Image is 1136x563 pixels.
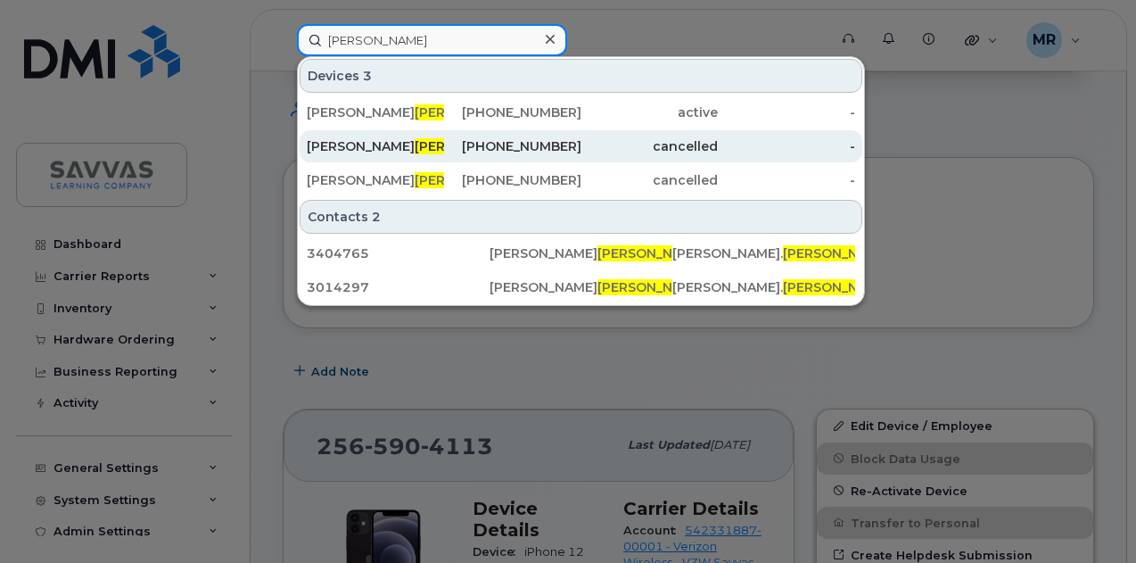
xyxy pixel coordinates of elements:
span: 2 [372,208,381,226]
div: - [718,103,855,121]
span: [PERSON_NAME] [415,138,523,154]
div: [PERSON_NAME] [307,137,444,155]
div: active [581,103,719,121]
span: [PERSON_NAME] [415,104,523,120]
a: [PERSON_NAME][PERSON_NAME][PHONE_NUMBER]active- [300,96,862,128]
div: cancelled [581,137,719,155]
div: - [718,137,855,155]
div: [PERSON_NAME] [307,103,444,121]
span: [PERSON_NAME] [597,245,705,261]
iframe: Messenger Launcher [1058,485,1123,550]
div: [PHONE_NUMBER] [444,171,581,189]
div: - [718,171,855,189]
div: Devices [300,59,862,93]
div: 3014297 [307,278,490,296]
a: 3404765[PERSON_NAME][PERSON_NAME][PERSON_NAME].[PERSON_NAME]@[DOMAIN_NAME] [300,237,862,269]
div: [PHONE_NUMBER] [444,103,581,121]
a: 3014297[PERSON_NAME][PERSON_NAME][PERSON_NAME].[PERSON_NAME]@[DOMAIN_NAME] [300,271,862,303]
div: cancelled [581,171,719,189]
span: [PERSON_NAME] [783,245,891,261]
span: [PERSON_NAME] [415,172,523,188]
a: [PERSON_NAME][PERSON_NAME][PHONE_NUMBER]cancelled- [300,164,862,196]
div: [PHONE_NUMBER] [444,137,581,155]
div: 3404765 [307,244,490,262]
a: [PERSON_NAME][PERSON_NAME][PHONE_NUMBER]cancelled- [300,130,862,162]
div: [PERSON_NAME] [490,278,672,296]
span: [PERSON_NAME] [597,279,705,295]
div: [PERSON_NAME]. @[DOMAIN_NAME] [672,244,855,262]
span: 3 [363,67,372,85]
span: [PERSON_NAME] [783,279,891,295]
div: [PERSON_NAME]. @[DOMAIN_NAME] [672,278,855,296]
div: Contacts [300,200,862,234]
div: [PERSON_NAME] [490,244,672,262]
input: Find something... [297,24,567,56]
div: [PERSON_NAME] [307,171,444,189]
